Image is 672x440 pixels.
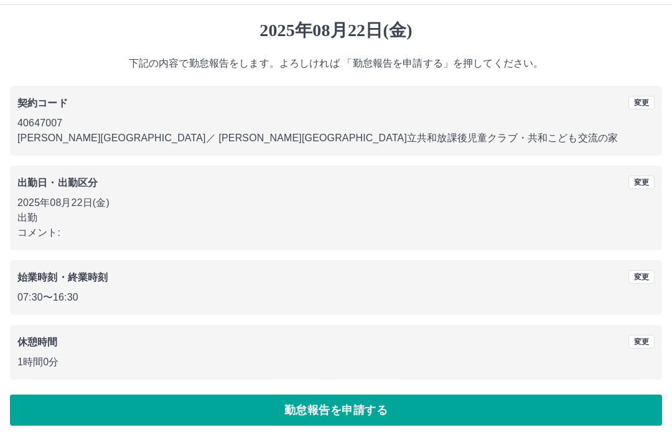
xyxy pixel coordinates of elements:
button: 勤怠報告を申請する [10,395,662,426]
b: 出勤日・出勤区分 [17,177,98,188]
p: 2025年08月22日(金) [17,195,655,210]
p: 07:30 〜 16:30 [17,290,655,305]
button: 変更 [628,335,655,349]
p: [PERSON_NAME][GEOGRAPHIC_DATA] ／ [PERSON_NAME][GEOGRAPHIC_DATA]立共和放課後児童クラブ・共和こども交流の家 [17,131,655,146]
h1: 2025年08月22日(金) [10,20,662,41]
p: 出勤 [17,210,655,225]
button: 変更 [628,96,655,110]
b: 契約コード [17,98,68,108]
b: 休憩時間 [17,337,58,347]
p: 下記の内容で勤怠報告をします。よろしければ 「勤怠報告を申請する」を押してください。 [10,56,662,71]
p: コメント: [17,225,655,240]
button: 変更 [628,270,655,284]
button: 変更 [628,176,655,189]
p: 1時間0分 [17,355,655,370]
p: 40647007 [17,116,655,131]
b: 始業時刻・終業時刻 [17,272,108,283]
